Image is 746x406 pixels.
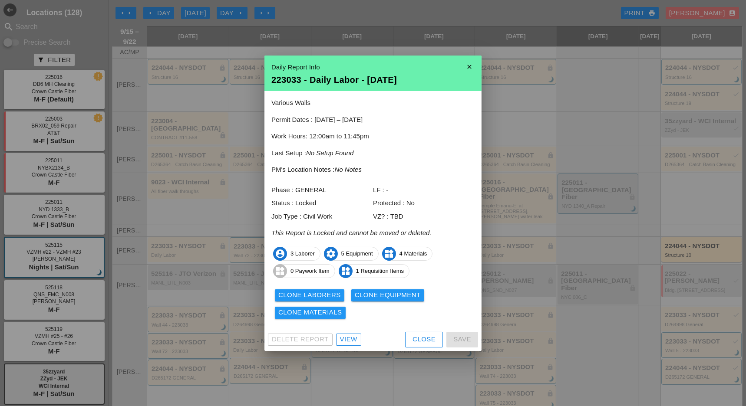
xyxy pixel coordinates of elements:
[273,247,287,261] i: account_circle
[274,264,335,278] span: 0 Paywork Item
[271,62,475,72] div: Daily Report Info
[383,247,432,261] span: 4 Materials
[336,334,361,346] a: View
[355,290,421,300] div: Clone Equipment
[461,58,478,75] i: close
[339,264,409,278] span: 1 Requisition Items
[271,165,475,175] p: PM's Location Notes :
[351,289,424,301] button: Clone Equipment
[373,198,475,208] div: Protected : No
[271,75,475,84] div: 223033 - Daily Labor - [DATE]
[273,264,287,278] i: widgets
[274,247,320,261] span: 3 Laborer
[339,264,353,278] i: widgets
[306,149,353,157] i: No Setup Found
[275,307,346,319] button: Clone Materials
[271,198,373,208] div: Status : Locked
[271,185,373,195] div: Phase : GENERAL
[271,229,432,236] i: This Report is Locked and cannot be moved or deleted.
[278,308,342,318] div: Clone Materials
[334,166,362,173] i: No Notes
[271,115,475,125] p: Permit Dates : [DATE] – [DATE]
[373,212,475,222] div: VZ? : TBD
[340,334,357,344] div: View
[405,332,443,347] button: Close
[271,148,475,158] p: Last Setup :
[324,247,378,261] span: 5 Equipment
[271,212,373,222] div: Job Type : Civil Work
[278,290,341,300] div: Clone Laborers
[382,247,396,261] i: widgets
[373,185,475,195] div: LF : -
[271,98,475,108] p: Various Walls
[413,334,436,344] div: Close
[275,289,344,301] button: Clone Laborers
[324,247,338,261] i: settings
[271,131,475,141] p: Work Hours: 12:00am to 11:45pm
